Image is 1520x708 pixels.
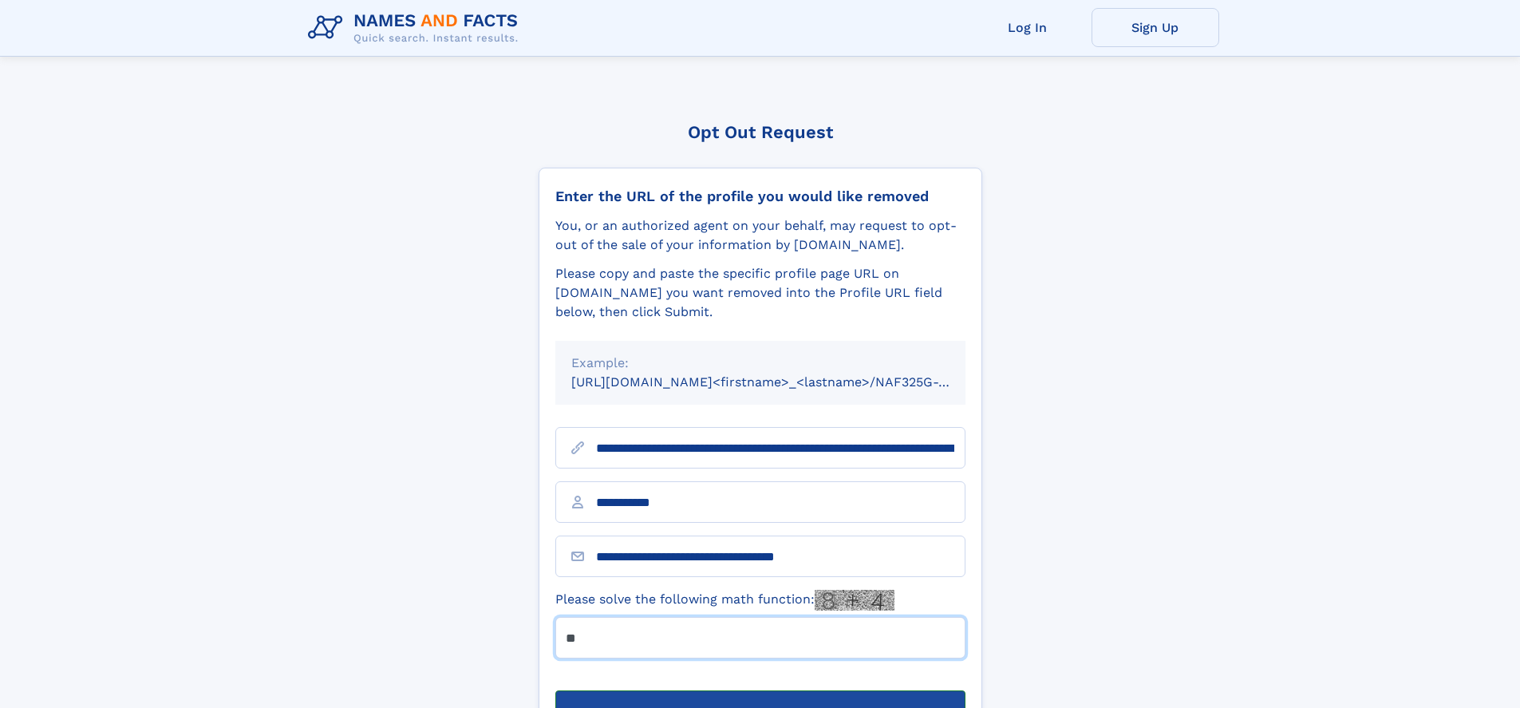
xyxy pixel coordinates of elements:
[571,354,950,373] div: Example:
[555,188,965,205] div: Enter the URL of the profile you would like removed
[1092,8,1219,47] a: Sign Up
[571,374,996,390] small: [URL][DOMAIN_NAME]<firstname>_<lastname>/NAF325G-xxxxxxxx
[539,122,982,142] div: Opt Out Request
[555,264,965,322] div: Please copy and paste the specific profile page URL on [DOMAIN_NAME] you want removed into the Pr...
[555,590,894,611] label: Please solve the following math function:
[555,216,965,255] div: You, or an authorized agent on your behalf, may request to opt-out of the sale of your informatio...
[964,8,1092,47] a: Log In
[302,6,531,49] img: Logo Names and Facts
